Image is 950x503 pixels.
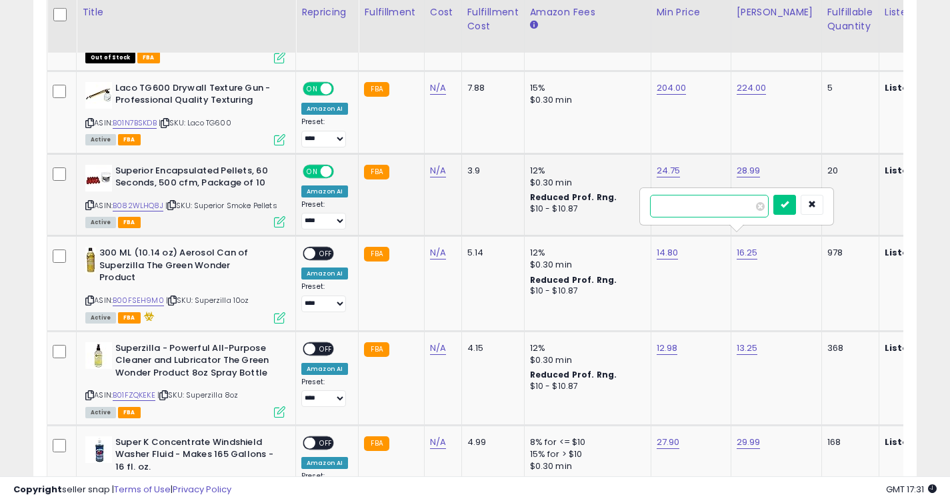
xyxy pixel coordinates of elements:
small: FBA [364,436,389,451]
a: N/A [430,342,446,355]
a: B01N7BSKDB [113,117,157,129]
div: Cost [430,5,456,19]
div: Amazon AI [301,103,348,115]
span: 2025-08-14 17:31 GMT [886,483,937,496]
div: Amazon AI [301,185,348,197]
div: 5.14 [467,247,514,259]
div: Preset: [301,282,348,312]
div: Title [82,5,290,19]
div: ASIN: [85,342,285,416]
span: OFF [315,343,337,354]
b: Listed Price: [885,81,945,94]
span: | SKU: Superzilla 10oz [166,295,249,306]
div: 15% for > $10 [530,448,641,460]
div: 12% [530,165,641,177]
a: 24.75 [657,164,681,177]
span: FBA [118,312,141,324]
small: Amazon Fees. [530,19,538,31]
span: FBA [137,52,160,63]
div: $10 - $10.87 [530,286,641,297]
span: | SKU: Superzilla 8oz [157,390,239,400]
b: Reduced Prof. Rng. [530,274,617,286]
span: | SKU: Laco TG600 [159,117,231,128]
b: Laco TG600 Drywall Texture Gun - Professional Quality Texturing [115,82,277,110]
span: All listings currently available for purchase on Amazon [85,134,116,145]
a: 14.80 [657,246,679,260]
span: FBA [118,134,141,145]
div: Amazon AI [301,363,348,375]
a: 204.00 [657,81,687,95]
a: B082WLHQ8J [113,200,163,211]
div: Fulfillable Quantity [827,5,873,33]
small: FBA [364,342,389,357]
a: B01FZQKEKE [113,390,155,401]
div: Preset: [301,117,348,147]
a: 29.99 [737,436,761,449]
div: 4.99 [467,436,514,448]
b: Super K Concentrate Windshield Washer Fluid - Makes 165 Gallons - 16 fl. oz. [115,436,277,477]
div: Fulfillment Cost [467,5,519,33]
div: Min Price [657,5,725,19]
span: OFF [332,83,353,94]
span: All listings currently available for purchase on Amazon [85,407,116,418]
b: Superior Encapsulated Pellets, 60 Seconds, 500 cfm, Package of 10 [115,165,277,193]
div: $0.30 min [530,354,641,366]
span: ON [304,83,321,94]
div: ASIN: [85,165,285,227]
img: 41O0XAC3ByL._SL40_.jpg [85,247,96,274]
div: ASIN: [85,247,285,322]
b: Reduced Prof. Rng. [530,369,617,380]
b: Superzilla - Powerful All-Purpose Cleaner and Lubricator The Green Wonder Product 8oz Spray Bottle [115,342,277,383]
b: Reduced Prof. Rng. [530,191,617,203]
img: 41hB+rbH9BL._SL40_.jpg [85,82,112,109]
small: FBA [364,165,389,179]
small: FBA [364,247,389,262]
div: 20 [827,165,869,177]
a: N/A [430,246,446,260]
b: Listed Price: [885,246,945,259]
div: ASIN: [85,82,285,144]
div: $0.30 min [530,460,641,472]
div: $0.30 min [530,259,641,271]
div: Amazon AI [301,268,348,280]
div: $0.30 min [530,94,641,106]
div: 7.88 [467,82,514,94]
span: FBA [118,407,141,418]
div: 8% for <= $10 [530,436,641,448]
a: 16.25 [737,246,758,260]
span: | SKU: Superior Smoke Pellets [165,200,277,211]
a: 27.90 [657,436,680,449]
div: Amazon AI [301,457,348,469]
img: 311uZntzaTL._SL40_.jpg [85,165,112,191]
span: All listings currently available for purchase on Amazon [85,217,116,228]
b: Listed Price: [885,436,945,448]
a: N/A [430,164,446,177]
strong: Copyright [13,483,62,496]
div: $0.30 min [530,177,641,189]
div: 978 [827,247,869,259]
div: Repricing [301,5,353,19]
div: [PERSON_NAME] [737,5,816,19]
div: 3.9 [467,165,514,177]
div: 12% [530,247,641,259]
div: 15% [530,82,641,94]
div: seller snap | | [13,484,231,496]
div: 5 [827,82,869,94]
div: Preset: [301,378,348,408]
a: 12.98 [657,342,678,355]
a: Terms of Use [114,483,171,496]
div: Preset: [301,200,348,230]
div: 4.15 [467,342,514,354]
img: 41RD-VY+w6L._SL40_.jpg [85,436,112,463]
div: 168 [827,436,869,448]
a: 28.99 [737,164,761,177]
a: N/A [430,81,446,95]
b: 300 ML (10.14 oz) Aerosol Can of Superzilla The Green Wonder Product [99,247,261,288]
span: OFF [315,438,337,449]
a: Privacy Policy [173,483,231,496]
b: Listed Price: [885,164,945,177]
div: 368 [827,342,869,354]
div: Amazon Fees [530,5,645,19]
div: $10 - $10.87 [530,203,641,215]
i: hazardous material [141,312,155,321]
